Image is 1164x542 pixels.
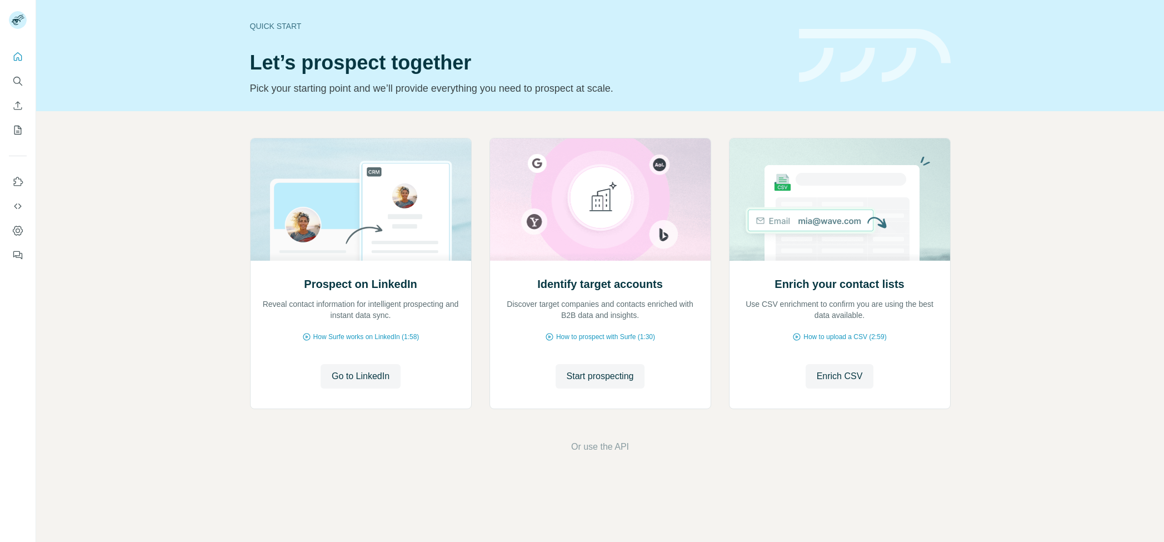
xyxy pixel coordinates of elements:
[806,364,874,389] button: Enrich CSV
[803,332,886,342] span: How to upload a CSV (2:59)
[729,138,951,261] img: Enrich your contact lists
[741,299,939,321] p: Use CSV enrichment to confirm you are using the best data available.
[556,364,645,389] button: Start prospecting
[9,120,27,140] button: My lists
[313,332,419,342] span: How Surfe works on LinkedIn (1:58)
[250,138,472,261] img: Prospect on LinkedIn
[817,370,863,383] span: Enrich CSV
[9,71,27,91] button: Search
[321,364,401,389] button: Go to LinkedIn
[250,21,786,32] div: Quick start
[799,29,951,83] img: banner
[501,299,700,321] p: Discover target companies and contacts enriched with B2B data and insights.
[9,96,27,116] button: Enrich CSV
[304,276,417,292] h2: Prospect on LinkedIn
[250,81,786,96] p: Pick your starting point and we’ll provide everything you need to prospect at scale.
[262,299,460,321] p: Reveal contact information for intelligent prospecting and instant data sync.
[9,47,27,67] button: Quick start
[9,172,27,192] button: Use Surfe on LinkedIn
[571,440,629,454] button: Or use the API
[332,370,389,383] span: Go to LinkedIn
[9,196,27,216] button: Use Surfe API
[775,276,904,292] h2: Enrich your contact lists
[567,370,634,383] span: Start prospecting
[537,276,663,292] h2: Identify target accounts
[489,138,711,261] img: Identify target accounts
[556,332,655,342] span: How to prospect with Surfe (1:30)
[250,52,786,74] h1: Let’s prospect together
[9,221,27,241] button: Dashboard
[9,245,27,265] button: Feedback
